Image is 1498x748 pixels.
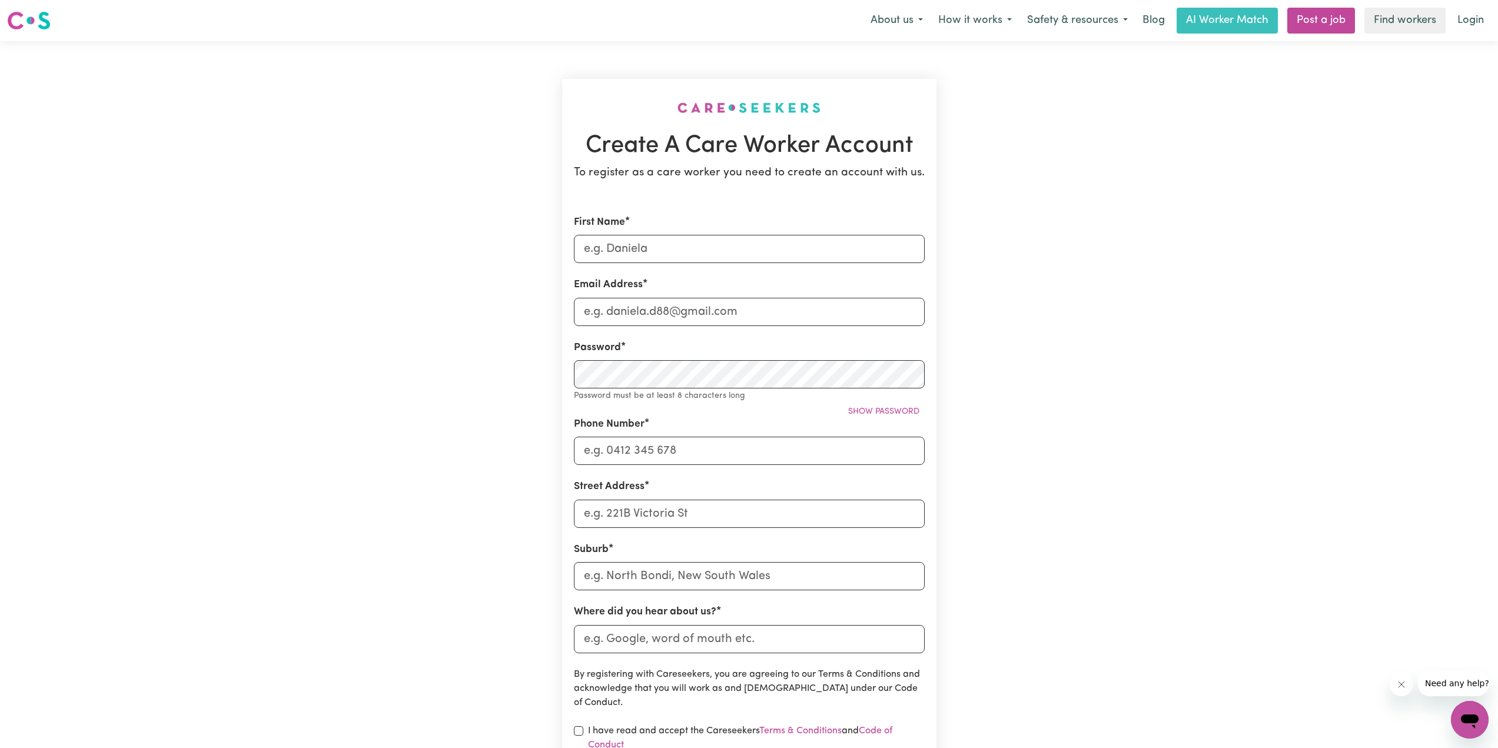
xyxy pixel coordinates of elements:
a: Careseekers logo [7,7,51,34]
label: Street Address [574,479,645,494]
iframe: Close message [1390,673,1413,696]
button: Show password [843,403,925,421]
label: Suburb [574,542,609,557]
small: Password must be at least 8 characters long [574,391,745,400]
img: Careseekers logo [7,10,51,31]
a: Blog [1135,8,1172,34]
label: Email Address [574,277,643,292]
label: Where did you hear about us? [574,604,716,620]
label: First Name [574,215,625,230]
iframe: Button to launch messaging window [1451,701,1489,739]
input: e.g. Google, word of mouth etc. [574,625,925,653]
a: Post a job [1287,8,1355,34]
input: e.g. 0412 345 678 [574,437,925,465]
label: Password [574,340,621,355]
p: To register as a care worker you need to create an account with us. [574,165,925,182]
input: e.g. daniela.d88@gmail.com [574,298,925,326]
a: Find workers [1364,8,1446,34]
input: e.g. North Bondi, New South Wales [574,562,925,590]
input: e.g. 221B Victoria St [574,500,925,528]
h1: Create A Care Worker Account [574,132,925,160]
span: Need any help? [7,8,71,18]
iframe: Message from company [1418,670,1489,696]
button: How it works [931,8,1019,33]
a: AI Worker Match [1177,8,1278,34]
a: Login [1450,8,1491,34]
button: Safety & resources [1019,8,1135,33]
label: Phone Number [574,417,645,432]
span: Show password [848,407,919,416]
a: Terms & Conditions [759,726,842,736]
p: By registering with Careseekers, you are agreeing to our Terms & Conditions and acknowledge that ... [574,667,925,710]
input: e.g. Daniela [574,235,925,263]
button: About us [863,8,931,33]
